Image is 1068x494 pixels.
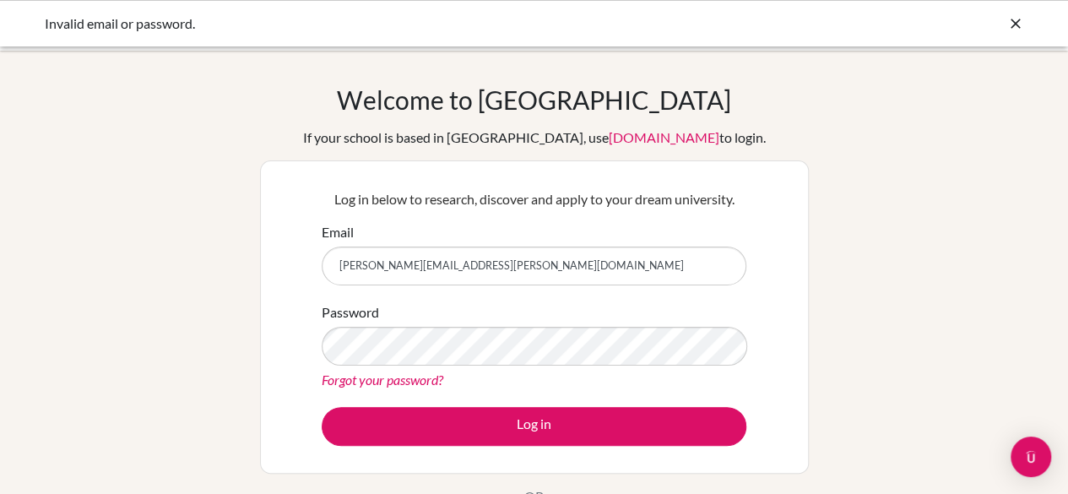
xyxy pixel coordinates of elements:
label: Email [322,222,354,242]
a: Forgot your password? [322,372,443,388]
label: Password [322,302,379,323]
h1: Welcome to [GEOGRAPHIC_DATA] [337,84,731,115]
div: If your school is based in [GEOGRAPHIC_DATA], use to login. [303,128,766,148]
button: Log in [322,407,746,446]
p: Log in below to research, discover and apply to your dream university. [322,189,746,209]
a: [DOMAIN_NAME] [609,129,719,145]
div: Invalid email or password. [45,14,771,34]
div: Open Intercom Messenger [1011,437,1051,477]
